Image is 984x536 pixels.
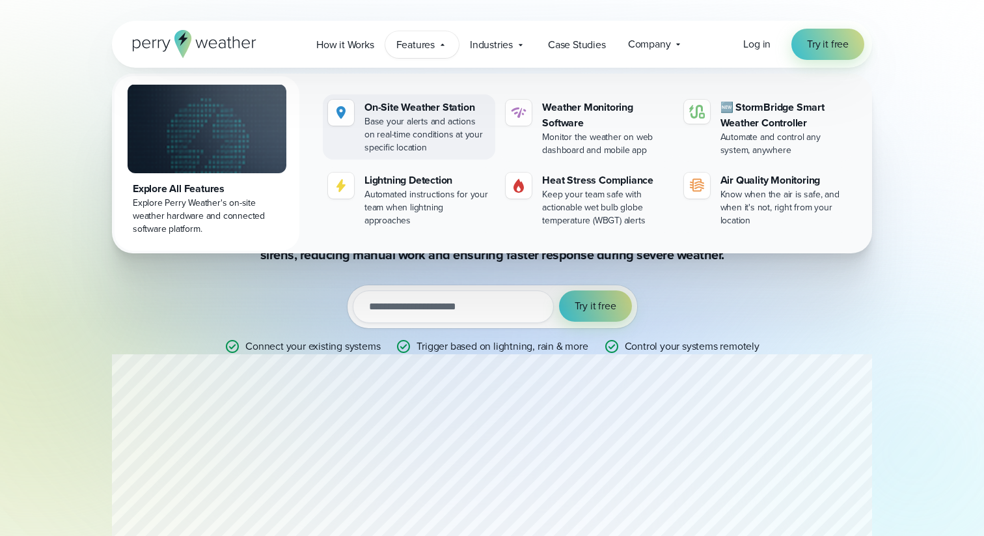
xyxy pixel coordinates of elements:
[470,37,513,53] span: Industries
[542,173,668,188] div: Heat Stress Compliance
[333,178,349,193] img: lightning-icon.svg
[500,94,673,162] a: Weather Monitoring Software Monitor the weather on web dashboard and mobile app
[537,31,617,58] a: Case Studies
[133,181,281,197] div: Explore All Features
[417,339,588,354] p: Trigger based on lightning, rain & more
[542,188,668,227] div: Keep your team safe with actionable wet bulb globe temperature (WBGT) alerts
[720,173,846,188] div: Air Quality Monitoring
[807,36,849,52] span: Try it free
[689,178,705,193] img: aqi-icon.svg
[323,167,495,233] a: Lightning Detection Automated instructions for your team when lightning approaches
[542,131,668,157] div: Monitor the weather on web dashboard and mobile app
[720,100,846,131] div: 🆕 StormBridge Smart Weather Controller
[720,131,846,157] div: Automate and control any system, anywhere
[542,100,668,131] div: Weather Monitoring Software
[364,173,490,188] div: Lightning Detection
[115,76,299,251] a: Explore All Features Explore Perry Weather's on-site weather hardware and connected software plat...
[333,105,349,120] img: Location.svg
[743,36,771,52] a: Log in
[364,115,490,154] div: Base your alerts and actions on real-time conditions at your specific location
[245,339,380,354] p: Connect your existing systems
[743,36,771,51] span: Log in
[575,298,616,314] span: Try it free
[720,188,846,227] div: Know when the air is safe, and when it's not, right from your location
[689,105,705,119] img: stormbridge-icon-V6.svg
[364,100,490,115] div: On-Site Weather Station
[364,188,490,227] div: Automated instructions for your team when lightning approaches
[548,37,606,53] span: Case Studies
[511,178,526,193] img: Gas.svg
[625,339,759,354] p: Control your systems remotely
[500,167,673,233] a: Heat Stress Compliance Keep your team safe with actionable wet bulb globe temperature (WBGT) alerts
[316,37,374,53] span: How it Works
[791,29,864,60] a: Try it free
[396,37,435,53] span: Features
[679,167,851,233] a: Air Quality Monitoring Know when the air is safe, and when it's not, right from your location
[628,36,671,52] span: Company
[133,197,281,236] div: Explore Perry Weather's on-site weather hardware and connected software platform.
[679,94,851,162] a: 🆕 StormBridge Smart Weather Controller Automate and control any system, anywhere
[323,94,495,160] a: On-Site Weather Station Base your alerts and actions on real-time conditions at your specific loc...
[511,105,526,120] img: software-icon.svg
[305,31,385,58] a: How it Works
[559,290,632,322] button: Try it free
